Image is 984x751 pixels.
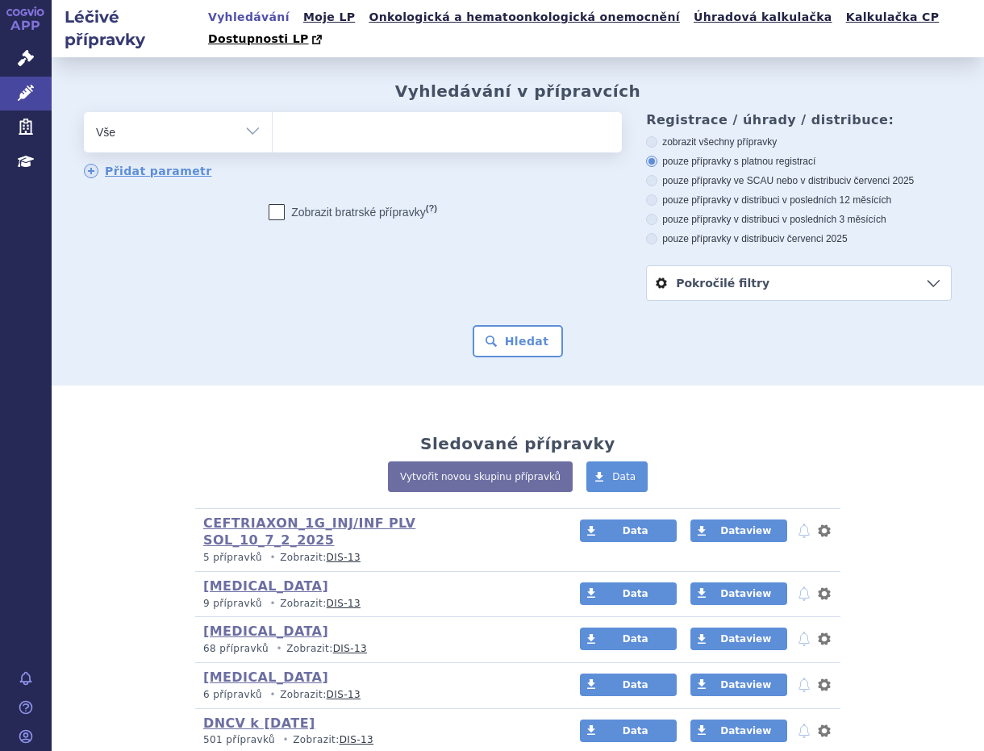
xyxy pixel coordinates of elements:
a: Data [580,582,677,605]
button: notifikace [796,721,812,741]
button: nastavení [816,675,832,695]
a: Dataview [690,519,787,542]
span: 9 přípravků [203,598,262,609]
span: Dataview [720,679,771,691]
a: Data [580,519,677,542]
span: Data [612,471,636,482]
a: Přidat parametr [84,164,212,178]
a: [MEDICAL_DATA] [203,670,328,685]
p: Zobrazit: [203,551,549,565]
label: pouze přípravky ve SCAU nebo v distribuci [646,174,952,187]
a: Dataview [690,720,787,742]
p: Zobrazit: [203,733,549,747]
a: Kalkulačka CP [841,6,944,28]
a: Dostupnosti LP [203,28,330,51]
span: Data [623,725,648,736]
span: Data [623,525,648,536]
p: Zobrazit: [203,688,549,702]
a: Moje LP [298,6,360,28]
span: 5 přípravků [203,552,262,563]
span: Data [623,679,648,691]
i: • [272,642,286,656]
span: Dataview [720,525,771,536]
a: Data [580,628,677,650]
span: Dataview [720,725,771,736]
button: nastavení [816,584,832,603]
button: nastavení [816,629,832,649]
span: v červenci 2025 [780,233,848,244]
span: Data [623,633,648,645]
a: Data [580,720,677,742]
a: DNCV k [DATE] [203,716,315,731]
span: 6 přípravků [203,689,262,700]
p: Zobrazit: [203,597,549,611]
a: CEFTRIAXON_1G_INJ/INF PLV SOL_10_7_2_2025 [203,515,415,548]
span: Data [623,588,648,599]
span: Dataview [720,633,771,645]
a: [MEDICAL_DATA] [203,624,328,639]
button: Hledat [473,325,564,357]
span: v červenci 2025 [846,175,914,186]
a: DIS-13 [333,643,367,654]
p: Zobrazit: [203,642,549,656]
span: 501 přípravků [203,734,275,745]
button: notifikace [796,675,812,695]
label: pouze přípravky v distribuci v posledních 3 měsících [646,213,952,226]
i: • [265,597,280,611]
button: nastavení [816,521,832,540]
a: Data [586,461,648,492]
h2: Sledované přípravky [420,434,615,453]
a: Dataview [690,628,787,650]
a: Data [580,674,677,696]
a: Pokročilé filtry [647,266,951,300]
label: pouze přípravky v distribuci v posledních 12 měsících [646,194,952,207]
label: pouze přípravky s platnou registrací [646,155,952,168]
a: DIS-13 [327,552,361,563]
i: • [265,551,280,565]
button: notifikace [796,584,812,603]
a: Úhradová kalkulačka [689,6,837,28]
button: nastavení [816,721,832,741]
h2: Vyhledávání v přípravcích [395,81,641,101]
label: Zobrazit bratrské přípravky [269,204,437,220]
a: DIS-13 [327,598,361,609]
i: • [265,688,280,702]
i: • [278,733,293,747]
h2: Léčivé přípravky [52,6,203,51]
h3: Registrace / úhrady / distribuce: [646,112,952,127]
span: Dostupnosti LP [208,32,309,45]
button: notifikace [796,629,812,649]
a: Dataview [690,674,787,696]
label: zobrazit všechny přípravky [646,136,952,148]
a: Vytvořit novou skupinu přípravků [388,461,573,492]
span: 68 přípravků [203,643,269,654]
abbr: (?) [426,203,437,214]
a: DIS-13 [340,734,373,745]
a: [MEDICAL_DATA] [203,578,328,594]
span: Dataview [720,588,771,599]
a: Onkologická a hematoonkologická onemocnění [364,6,685,28]
button: notifikace [796,521,812,540]
a: Dataview [690,582,787,605]
label: pouze přípravky v distribuci [646,232,952,245]
a: DIS-13 [327,689,361,700]
a: Vyhledávání [203,6,294,28]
